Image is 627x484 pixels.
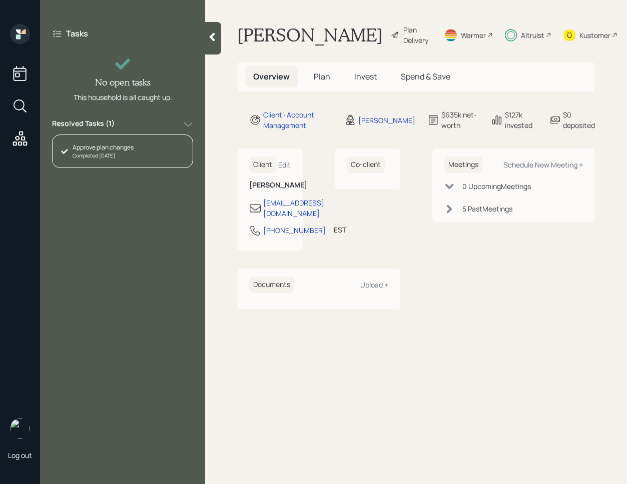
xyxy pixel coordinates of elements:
div: [PERSON_NAME] [358,115,415,125]
div: Client · Account Management [263,109,332,130]
div: Edit [278,160,291,169]
img: retirable_logo.png [10,418,30,438]
div: Plan Delivery [403,24,432,45]
h6: Documents [249,276,294,293]
div: Schedule New Meeting + [503,160,583,169]
div: $127k invested [505,109,537,130]
div: Altruist [521,30,544,40]
div: $0 deposited [563,109,595,130]
div: 0 Upcoming Meeting s [462,181,531,191]
span: Invest [354,71,377,82]
div: Completed [DATE] [73,152,134,159]
div: This household is all caught up. [74,92,172,102]
div: Warmer [461,30,486,40]
div: Kustomer [579,30,610,40]
div: $635k net-worth [441,109,479,130]
div: EST [334,224,346,235]
label: Tasks [66,28,88,39]
span: Overview [253,71,290,82]
h4: No open tasks [95,77,151,88]
h6: Co-client [347,156,385,173]
span: Plan [314,71,330,82]
div: Upload + [360,280,388,289]
div: Log out [8,450,32,460]
h6: Client [249,156,276,173]
div: [EMAIL_ADDRESS][DOMAIN_NAME] [263,197,324,218]
h1: [PERSON_NAME] [237,24,383,46]
h6: Meetings [444,156,482,173]
div: 5 Past Meeting s [462,203,512,214]
label: Resolved Tasks ( 1 ) [52,118,115,130]
div: Approve plan changes [73,143,134,152]
span: Spend & Save [401,71,450,82]
div: [PHONE_NUMBER] [263,225,326,235]
h6: [PERSON_NAME] [249,181,291,189]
